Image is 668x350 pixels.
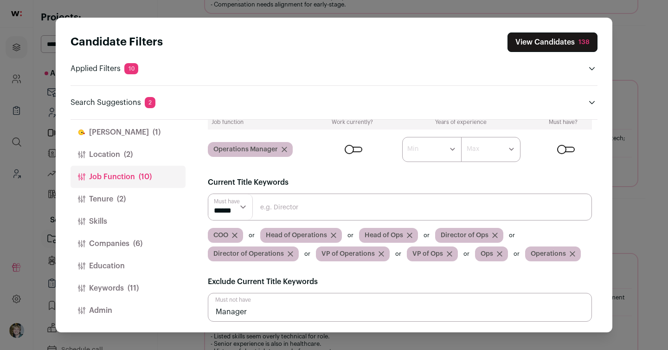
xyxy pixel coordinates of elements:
[507,32,597,52] button: Close search preferences
[71,255,186,277] button: Education
[124,63,138,74] span: 10
[145,97,155,108] span: 2
[481,249,493,259] span: Ops
[266,231,327,240] span: Head of Operations
[578,38,590,47] div: 138
[531,249,566,259] span: Operations
[212,118,314,126] div: Job function
[586,63,597,74] button: Open applied filters
[71,121,186,143] button: [PERSON_NAME](1)
[124,149,133,160] span: (2)
[71,210,186,233] button: Skills
[71,37,163,48] strong: Candidate Filters
[139,171,152,182] span: (10)
[539,118,589,126] div: Must have?
[133,238,142,249] span: (6)
[391,118,531,126] div: Years of experience
[467,144,479,154] label: Max
[208,194,592,220] input: e.g. Director
[71,97,155,108] p: Search Suggestions
[208,293,592,322] input: e.g. Director
[128,283,139,294] span: (11)
[71,277,186,299] button: Keywords(11)
[117,194,126,205] span: (2)
[71,143,186,166] button: Location(2)
[71,63,138,74] p: Applied Filters
[213,231,228,240] span: COO
[407,144,418,154] label: Min
[213,249,284,259] span: Director of Operations
[153,127,161,138] span: (1)
[441,231,488,240] span: Director of Ops
[71,233,186,255] button: Companies(6)
[412,249,443,259] span: VP of Ops
[208,177,289,188] label: Current Title Keywords
[71,299,186,322] button: Admin
[321,118,384,126] div: Work currently?
[321,249,375,259] span: VP of Operations
[71,166,186,188] button: Job Function(10)
[71,188,186,210] button: Tenure(2)
[365,231,403,240] span: Head of Ops
[208,276,318,287] label: Exclude Current Title Keywords
[213,145,278,154] span: Operations Manager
